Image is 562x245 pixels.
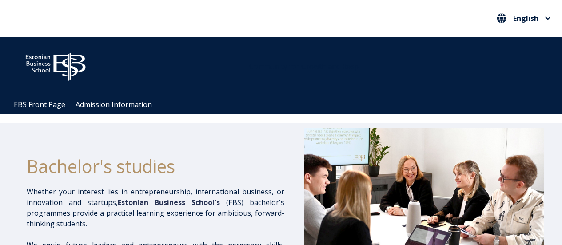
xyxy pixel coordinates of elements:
nav: Select your language [494,11,553,26]
h1: Bachelor's studies [27,155,284,177]
span: English [513,15,538,22]
p: Whether your interest lies in entrepreneurship, international business, or innovation and startup... [27,186,284,229]
a: Admission Information [76,100,152,109]
button: English [494,11,553,25]
span: Estonian Business School's [118,197,220,207]
a: EBS Front Page [14,100,65,109]
div: Navigation Menu [9,96,562,114]
img: ebs_logo2016_white [18,46,93,84]
span: Community for Growth and Resp [249,61,359,71]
